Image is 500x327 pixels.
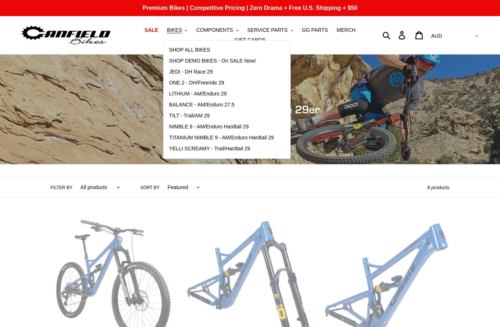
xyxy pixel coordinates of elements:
span: NIMBLE 9 - AM/Enduro Hardtail 29 [169,124,249,130]
span: MERCH [337,27,355,33]
a: YELLI SCREAMY - Trail/Hardtail 29 [164,143,279,154]
a: TILT - Trail/AM 29 [164,110,279,121]
span: TITANIUM NIMBLE 9 - AM/Enduro Hardtail 29 [169,135,274,141]
span: SHOP ALL BIKES [169,47,210,53]
span: SHOP DEMO BIKES - On SALE Now! [169,58,256,64]
span: YELLI SCREAMY - Trail/Hardtail 29 [169,146,250,152]
span: COMPONENTS [196,27,233,33]
a: JEDI - DH Race 29 [164,67,279,78]
button: COMPONENTS [193,25,242,35]
span: 8 products [427,185,449,190]
button: SERVICE PARTS [243,25,296,35]
span: GIFT CARDS [235,37,266,43]
a: MERCH [333,25,359,35]
button: BIKES [163,25,191,35]
a: TITANIUM NIMBLE 9 - AM/Enduro Hardtail 29 [164,132,279,143]
a: NIMBLE 9 - AM/Enduro Hardtail 29 [164,121,279,132]
a: LITHIUM - AM/Enduro 29 [164,89,279,99]
a: SALE [141,25,162,35]
a: ONE.2 - DH/Freeride 29 [164,78,279,89]
a: SHOP ALL BIKES [164,45,279,56]
span: SERVICE PARTS [247,27,287,33]
span: BALANCE - AM/Enduro 27.5 [169,102,234,108]
a: BALANCE - AM/Enduro 27.5 [164,99,279,110]
a: SHOP DEMO BIKES - On SALE Now! [164,56,279,67]
img: Canfield Bikes [20,24,112,47]
span: ONE.2 - DH/Freeride 29 [169,80,224,86]
label: Filter by [51,184,72,191]
a: GIFT CARDS [231,35,269,45]
label: Sort by [141,184,160,191]
span: GG PARTS [302,27,328,33]
span: LITHIUM - AM/Enduro 29 [169,91,227,97]
a: GG PARTS [298,25,332,35]
span: JEDI - DH Race 29 [169,69,213,75]
span: BIKES [167,27,182,33]
span: TILT - Trail/AM 29 [169,113,210,119]
span: SALE [145,27,158,33]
